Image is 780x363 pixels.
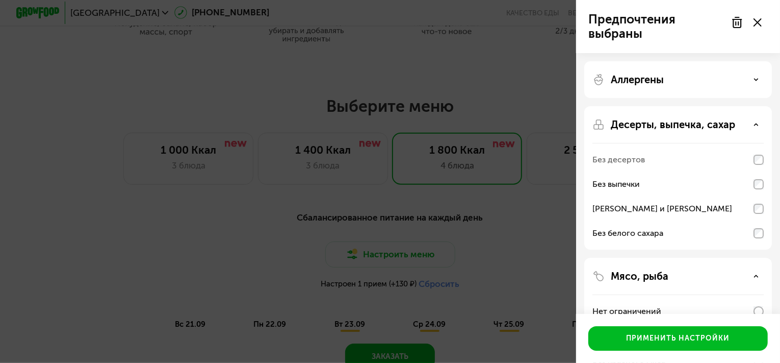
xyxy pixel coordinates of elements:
div: Применить настройки [627,333,730,344]
p: Десерты, выпечка, сахар [611,118,735,131]
div: Без десертов [592,154,645,166]
button: Применить настройки [588,326,768,351]
div: Нет ограничений [592,305,661,318]
div: Без белого сахара [592,227,663,239]
p: Аллергены [611,74,664,86]
p: Предпочтения выбраны [588,12,725,41]
div: [PERSON_NAME] и [PERSON_NAME] [592,203,732,215]
div: Без выпечки [592,178,640,190]
p: Мясо, рыба [611,270,668,282]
